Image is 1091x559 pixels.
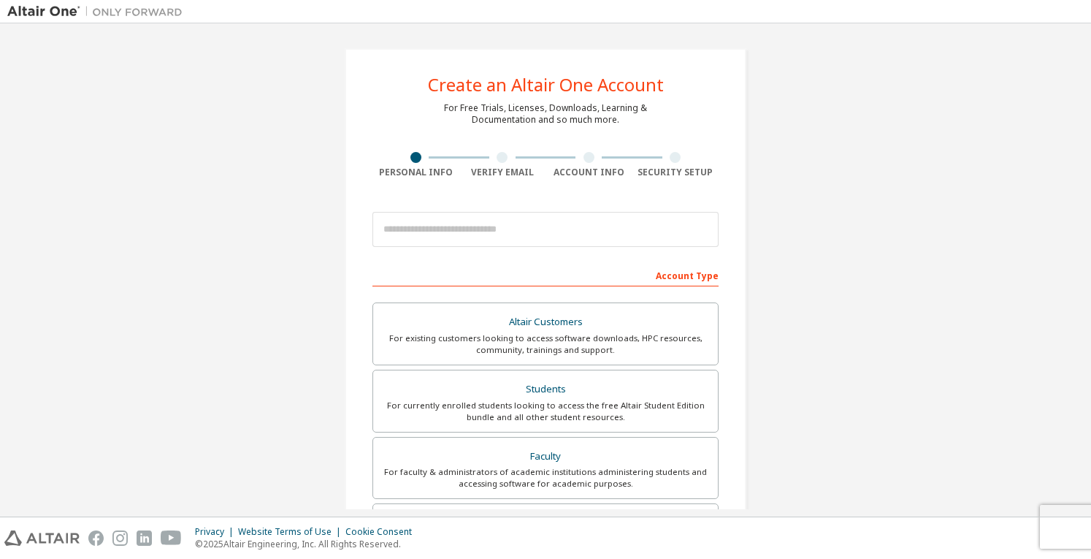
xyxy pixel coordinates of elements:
img: altair_logo.svg [4,531,80,546]
div: Verify Email [459,167,546,178]
div: For existing customers looking to access software downloads, HPC resources, community, trainings ... [382,332,709,356]
div: Website Terms of Use [238,526,345,538]
img: facebook.svg [88,531,104,546]
img: instagram.svg [112,531,128,546]
div: Personal Info [372,167,459,178]
img: linkedin.svg [137,531,152,546]
div: Create an Altair One Account [428,76,664,94]
div: For Free Trials, Licenses, Downloads, Learning & Documentation and so much more. [444,102,647,126]
div: For faculty & administrators of academic institutions administering students and accessing softwa... [382,466,709,490]
div: For currently enrolled students looking to access the free Altair Student Edition bundle and all ... [382,400,709,423]
img: Altair One [7,4,190,19]
div: Account Type [372,263,719,286]
div: Security Setup [632,167,719,178]
div: Students [382,379,709,400]
div: Faculty [382,446,709,467]
div: Cookie Consent [345,526,421,538]
p: © 2025 Altair Engineering, Inc. All Rights Reserved. [195,538,421,550]
div: Account Info [545,167,632,178]
div: Altair Customers [382,312,709,332]
img: youtube.svg [161,531,182,546]
div: Privacy [195,526,238,538]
